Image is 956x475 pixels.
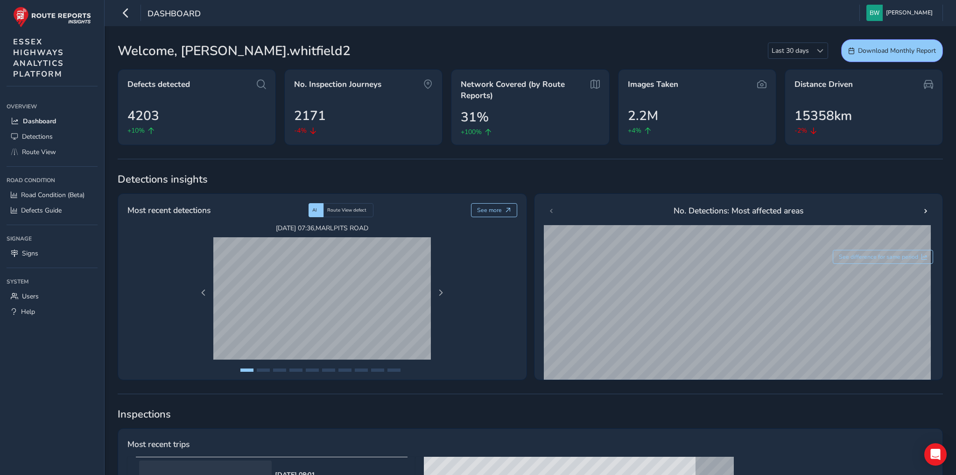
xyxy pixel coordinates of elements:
[13,36,64,79] span: ESSEX HIGHWAYS ANALYTICS PLATFORM
[21,206,62,215] span: Defects Guide
[7,232,98,246] div: Signage
[118,41,351,61] span: Welcome, [PERSON_NAME].whitfield2
[7,203,98,218] a: Defects Guide
[312,207,317,213] span: AI
[839,253,918,261] span: See difference for same period
[327,207,366,213] span: Route View defect
[338,369,351,372] button: Page 7
[7,289,98,304] a: Users
[461,107,489,127] span: 31%
[127,204,211,216] span: Most recent detections
[768,43,812,58] span: Last 30 days
[309,203,323,217] div: AI
[7,246,98,261] a: Signs
[461,127,482,137] span: +100%
[22,132,53,141] span: Detections
[257,369,270,372] button: Page 2
[294,79,381,90] span: No. Inspection Journeys
[7,99,98,113] div: Overview
[833,250,934,264] button: See difference for same period
[628,106,658,126] span: 2.2M
[7,129,98,144] a: Detections
[794,126,807,135] span: -2%
[294,126,307,135] span: -4%
[22,292,39,301] span: Users
[22,148,56,156] span: Route View
[794,79,853,90] span: Distance Driven
[148,8,201,21] span: Dashboard
[127,438,190,450] span: Most recent trips
[294,106,326,126] span: 2171
[477,206,502,214] span: See more
[628,79,678,90] span: Images Taken
[7,275,98,289] div: System
[355,369,368,372] button: Page 8
[322,369,335,372] button: Page 6
[434,286,447,299] button: Next Page
[13,7,91,28] img: rr logo
[118,172,943,186] span: Detections insights
[886,5,933,21] span: [PERSON_NAME]
[794,106,852,126] span: 15358km
[866,5,883,21] img: diamond-layout
[127,79,190,90] span: Defects detected
[461,79,585,101] span: Network Covered (by Route Reports)
[273,369,286,372] button: Page 3
[306,369,319,372] button: Page 5
[213,224,431,233] span: [DATE] 07:36 , MARLPITS ROAD
[23,117,56,126] span: Dashboard
[924,443,947,466] div: Open Intercom Messenger
[674,205,803,217] span: No. Detections: Most affected areas
[628,126,641,135] span: +4%
[866,5,936,21] button: [PERSON_NAME]
[127,126,145,135] span: +10%
[371,369,384,372] button: Page 9
[127,106,159,126] span: 4203
[197,286,210,299] button: Previous Page
[858,46,936,55] span: Download Monthly Report
[7,113,98,129] a: Dashboard
[118,407,943,421] span: Inspections
[22,249,38,258] span: Signs
[841,39,943,62] button: Download Monthly Report
[387,369,401,372] button: Page 10
[21,307,35,316] span: Help
[7,304,98,319] a: Help
[240,369,253,372] button: Page 1
[7,173,98,187] div: Road Condition
[471,203,517,217] button: See more
[21,191,84,199] span: Road Condition (Beta)
[7,187,98,203] a: Road Condition (Beta)
[323,203,373,217] div: Route View defect
[7,144,98,160] a: Route View
[289,369,302,372] button: Page 4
